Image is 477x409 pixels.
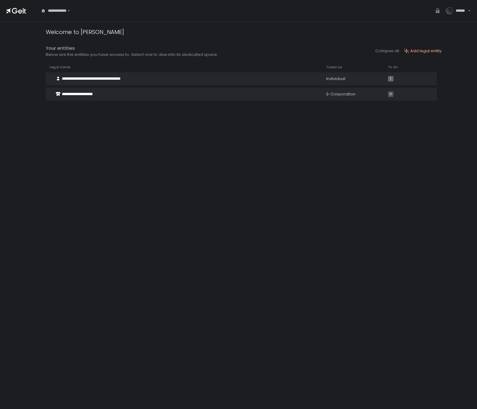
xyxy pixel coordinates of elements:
[388,65,398,70] span: To do
[46,52,218,57] div: Below are the entities you have access to. Select one to dive into its dedicated space.
[37,4,70,17] div: Search for option
[388,76,394,82] span: 1
[375,48,399,54] button: Collapse all
[49,65,70,70] span: Legal name
[326,76,381,82] div: Individual
[388,91,394,97] span: 0
[326,65,342,70] span: Taxed as
[326,91,381,97] div: S-Corporation
[46,45,218,52] div: Your entities
[66,8,67,14] input: Search for option
[46,28,124,36] div: Welcome to [PERSON_NAME]
[404,48,441,54] button: Add legal entity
